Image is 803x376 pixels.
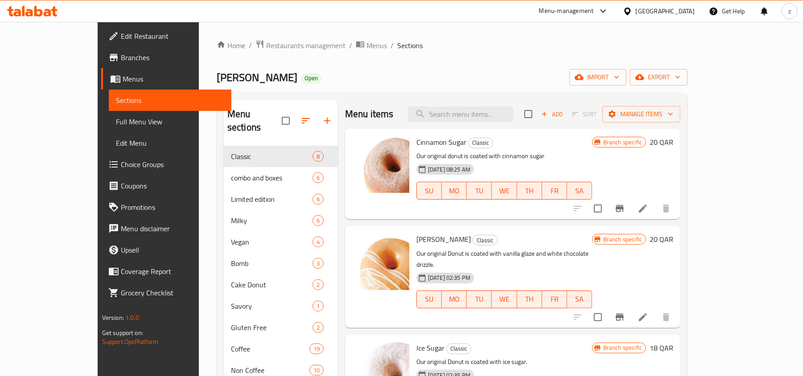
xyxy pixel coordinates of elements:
[495,184,513,197] span: WE
[224,210,338,231] div: Milky6
[445,184,463,197] span: MO
[567,182,592,200] button: SA
[231,237,313,247] span: Vegan
[521,293,539,306] span: TH
[470,293,488,306] span: TU
[313,259,323,268] span: 3
[420,293,438,306] span: SU
[224,167,338,188] div: combo and boxes6
[446,343,471,354] div: Classic
[442,290,467,308] button: MO
[445,293,463,306] span: MO
[101,239,232,261] a: Upsell
[101,282,232,303] a: Grocery Checklist
[217,67,297,87] span: [PERSON_NAME]
[313,195,323,204] span: 6
[101,218,232,239] a: Menu disclaimer
[266,40,346,51] span: Restaurants management
[420,184,438,197] span: SU
[102,312,124,323] span: Version:
[224,274,338,295] div: Cake Donut2
[650,233,673,245] h6: 20 QAR
[231,279,313,290] span: Cake Donut
[313,174,323,182] span: 6
[609,198,630,219] button: Branch-specific-item
[517,290,542,308] button: TH
[424,274,474,282] span: [DATE] 02:35 PM
[231,322,313,333] div: Gluten Free
[121,159,225,170] span: Choice Groups
[566,107,602,121] span: Select section first
[121,223,225,234] span: Menu disclaimer
[637,72,680,83] span: export
[224,317,338,338] div: Gluten Free2
[589,308,607,327] span: Select to update
[313,215,324,226] div: items
[121,31,225,41] span: Edit Restaurant
[540,109,564,119] span: Add
[349,40,352,51] li: /
[231,151,313,162] span: Classic
[231,365,309,376] span: Non Coffee
[101,47,232,68] a: Branches
[109,132,232,154] a: Edit Menu
[408,106,513,122] input: search
[313,302,323,311] span: 1
[416,151,592,162] p: Our original donut is coated with cinnamon sugar
[313,238,323,246] span: 4
[442,182,467,200] button: MO
[310,366,323,375] span: 10
[313,279,324,290] div: items
[101,68,232,90] a: Menus
[313,281,323,289] span: 2
[416,356,592,368] p: Our original Donut is coated with ice sugar.
[231,301,313,311] span: Savory
[495,293,513,306] span: WE
[366,40,387,51] span: Menus
[231,215,313,226] span: Milky
[101,154,232,175] a: Choice Groups
[521,184,539,197] span: TH
[650,136,673,148] h6: 20 QAR
[116,138,225,148] span: Edit Menu
[630,69,688,86] button: export
[116,95,225,106] span: Sections
[313,258,324,269] div: items
[224,253,338,274] div: Bomb3
[655,198,677,219] button: delete
[468,138,493,148] div: Classic
[577,72,619,83] span: import
[313,217,323,225] span: 6
[231,343,309,354] div: Coffee
[101,196,232,218] a: Promotions
[224,338,338,360] div: Coffee19
[313,237,324,247] div: items
[609,307,630,328] button: Branch-specific-item
[309,343,324,354] div: items
[313,194,324,204] div: items
[517,182,542,200] button: TH
[391,40,394,51] li: /
[255,40,346,51] a: Restaurants management
[609,109,673,120] span: Manage items
[123,74,225,84] span: Menus
[231,258,313,269] span: Bomb
[571,293,589,306] span: SA
[313,151,324,162] div: items
[121,266,225,277] span: Coverage Report
[638,203,648,214] a: Edit menu item
[313,301,324,311] div: items
[295,110,317,131] span: Sort sections
[101,175,232,196] a: Coupons
[224,188,338,210] div: Limited edition6
[231,172,313,183] span: combo and boxes
[109,111,232,132] a: Full Menu View
[121,52,225,63] span: Branches
[416,135,466,149] span: Cinnamon Sugar
[600,343,646,352] span: Branch specific
[121,180,225,191] span: Coupons
[309,365,324,376] div: items
[467,290,492,308] button: TU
